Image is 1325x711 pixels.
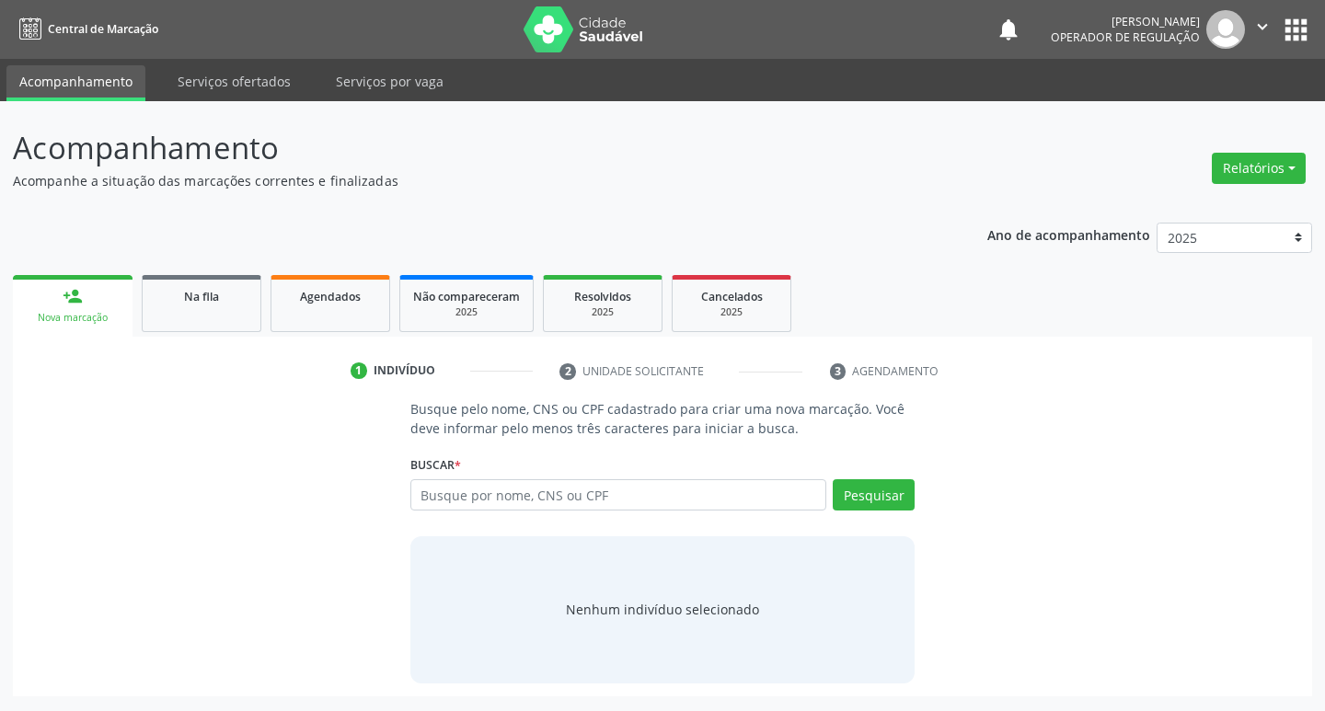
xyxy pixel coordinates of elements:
[323,65,456,97] a: Serviços por vaga
[410,479,827,510] input: Busque por nome, CNS ou CPF
[63,286,83,306] div: person_add
[165,65,304,97] a: Serviços ofertados
[48,21,158,37] span: Central de Marcação
[574,289,631,304] span: Resolvidos
[184,289,219,304] span: Na fila
[1051,29,1200,45] span: Operador de regulação
[13,14,158,44] a: Central de Marcação
[413,289,520,304] span: Não compareceram
[566,600,759,619] div: Nenhum indivíduo selecionado
[1252,17,1273,37] i: 
[1245,10,1280,49] button: 
[13,171,922,190] p: Acompanhe a situação das marcações correntes e finalizadas
[413,305,520,319] div: 2025
[410,399,916,438] p: Busque pelo nome, CNS ou CPF cadastrado para criar uma nova marcação. Você deve informar pelo men...
[26,311,120,325] div: Nova marcação
[1206,10,1245,49] img: img
[351,362,367,379] div: 1
[686,305,778,319] div: 2025
[1280,14,1312,46] button: apps
[300,289,361,304] span: Agendados
[701,289,763,304] span: Cancelados
[557,305,649,319] div: 2025
[374,362,435,379] div: Indivíduo
[833,479,915,510] button: Pesquisar
[996,17,1021,42] button: notifications
[6,65,145,101] a: Acompanhamento
[410,451,461,479] label: Buscar
[987,223,1150,246] p: Ano de acompanhamento
[13,125,922,171] p: Acompanhamento
[1051,14,1200,29] div: [PERSON_NAME]
[1212,153,1306,184] button: Relatórios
